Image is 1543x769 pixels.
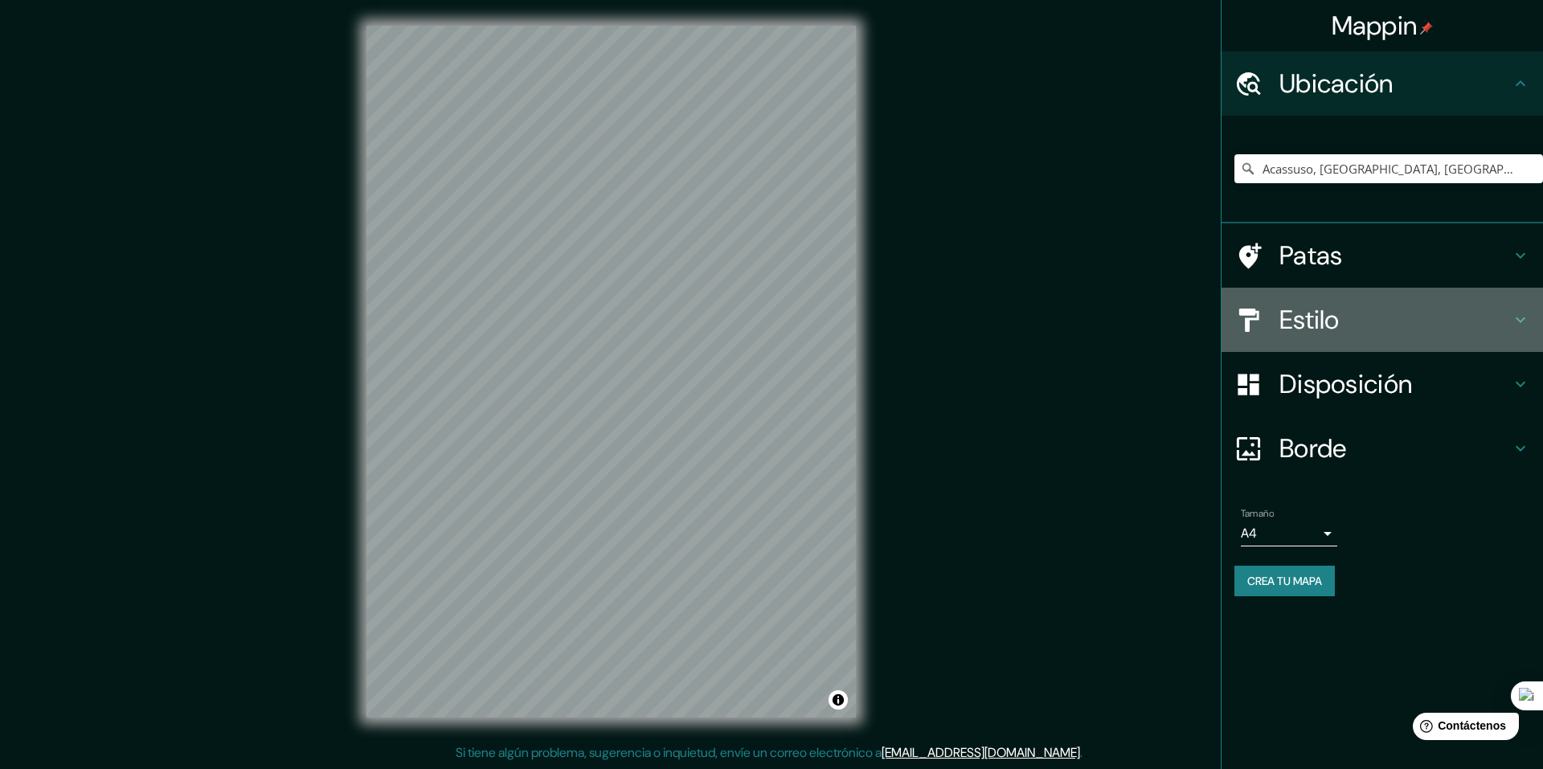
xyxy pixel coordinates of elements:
font: Si tiene algún problema, sugerencia o inquietud, envíe un correo electrónico a [456,744,882,761]
div: A4 [1241,521,1337,546]
iframe: Lanzador de widgets de ayuda [1400,706,1525,751]
input: Elige tu ciudad o zona [1234,154,1543,183]
div: Borde [1222,416,1543,481]
font: Tamaño [1241,507,1274,520]
font: Disposición [1279,367,1412,401]
font: Crea tu mapa [1247,574,1322,588]
button: Crea tu mapa [1234,566,1335,596]
div: Ubicación [1222,51,1543,116]
div: Disposición [1222,352,1543,416]
font: . [1083,743,1085,761]
font: Patas [1279,239,1343,272]
font: . [1085,743,1088,761]
canvas: Mapa [366,26,856,718]
font: Estilo [1279,303,1340,337]
font: . [1080,744,1083,761]
div: Patas [1222,223,1543,288]
a: [EMAIL_ADDRESS][DOMAIN_NAME] [882,744,1080,761]
font: Ubicación [1279,67,1394,100]
font: Mappin [1332,9,1418,43]
button: Activar o desactivar atribución [829,690,848,710]
font: Borde [1279,432,1347,465]
div: Estilo [1222,288,1543,352]
font: A4 [1241,525,1257,542]
img: pin-icon.png [1420,22,1433,35]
